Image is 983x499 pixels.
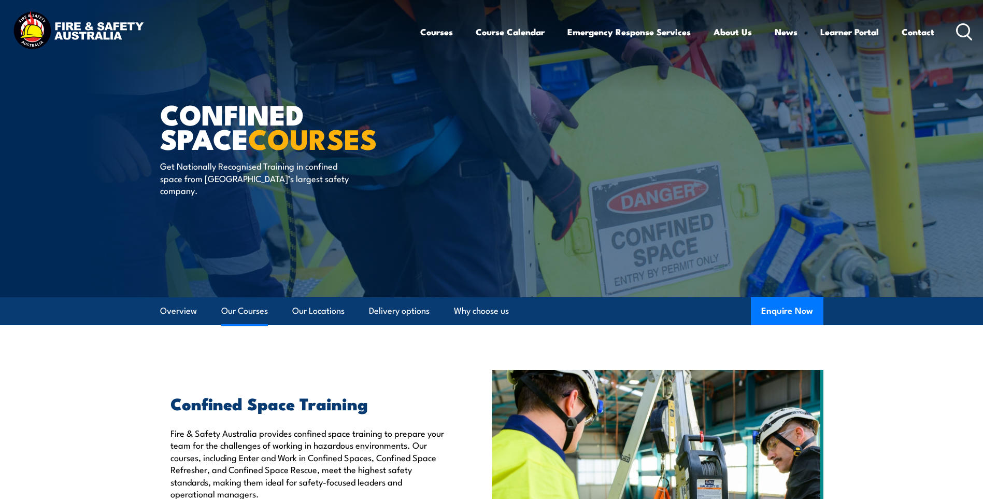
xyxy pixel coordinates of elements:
a: Overview [160,297,197,325]
h2: Confined Space Training [170,396,444,410]
strong: COURSES [248,116,377,159]
a: Our Courses [221,297,268,325]
a: Learner Portal [820,18,879,46]
a: Contact [902,18,934,46]
a: Our Locations [292,297,345,325]
h1: Confined Space [160,102,416,150]
a: About Us [714,18,752,46]
a: Why choose us [454,297,509,325]
a: News [775,18,797,46]
a: Course Calendar [476,18,545,46]
a: Delivery options [369,297,430,325]
button: Enquire Now [751,297,823,325]
a: Courses [420,18,453,46]
a: Emergency Response Services [567,18,691,46]
p: Get Nationally Recognised Training in confined space from [GEOGRAPHIC_DATA]’s largest safety comp... [160,160,349,196]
